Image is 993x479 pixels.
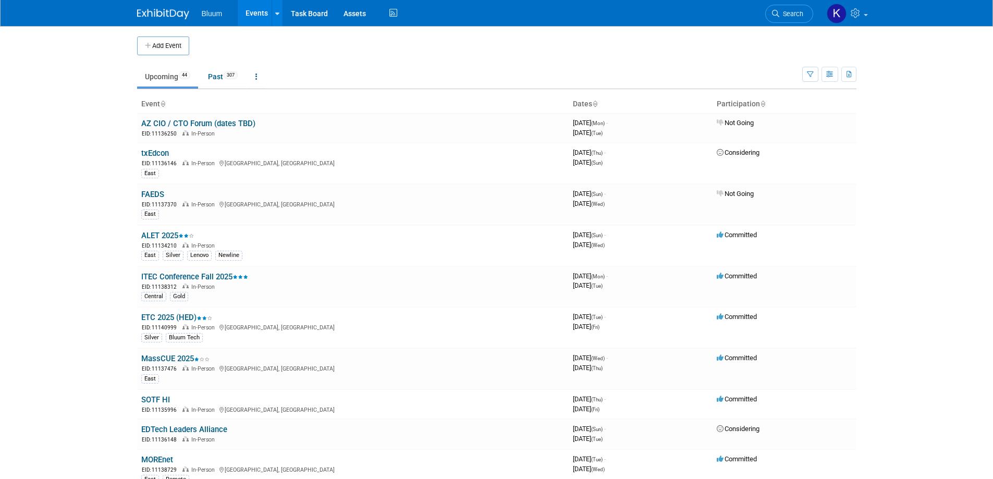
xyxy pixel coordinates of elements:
[573,354,608,362] span: [DATE]
[191,365,218,372] span: In-Person
[141,395,170,404] a: SOTF HI
[573,465,605,473] span: [DATE]
[717,313,757,321] span: Committed
[142,284,181,290] span: EID: 11138312
[187,251,212,260] div: Lenovo
[573,364,603,372] span: [DATE]
[215,251,242,260] div: Newline
[591,407,599,412] span: (Fri)
[604,313,606,321] span: -
[182,436,189,441] img: In-Person Event
[141,292,166,301] div: Central
[591,160,603,166] span: (Sun)
[137,36,189,55] button: Add Event
[141,119,255,128] a: AZ CIO / CTO Forum (dates TBD)
[182,407,189,412] img: In-Person Event
[591,130,603,136] span: (Tue)
[137,9,189,19] img: ExhibitDay
[592,100,597,108] a: Sort by Start Date
[765,5,813,23] a: Search
[182,365,189,371] img: In-Person Event
[191,324,218,331] span: In-Person
[141,158,565,167] div: [GEOGRAPHIC_DATA], [GEOGRAPHIC_DATA]
[163,251,183,260] div: Silver
[170,292,188,301] div: Gold
[141,455,173,464] a: MOREnet
[573,455,606,463] span: [DATE]
[141,405,565,414] div: [GEOGRAPHIC_DATA], [GEOGRAPHIC_DATA]
[141,169,159,178] div: East
[591,397,603,402] span: (Thu)
[573,395,606,403] span: [DATE]
[717,119,754,127] span: Not Going
[591,457,603,462] span: (Tue)
[141,333,162,342] div: Silver
[717,395,757,403] span: Committed
[224,71,238,79] span: 307
[573,149,606,156] span: [DATE]
[573,190,606,198] span: [DATE]
[573,313,606,321] span: [DATE]
[591,324,599,330] span: (Fri)
[182,160,189,165] img: In-Person Event
[604,455,606,463] span: -
[573,231,606,239] span: [DATE]
[569,95,713,113] th: Dates
[141,323,565,331] div: [GEOGRAPHIC_DATA], [GEOGRAPHIC_DATA]
[591,283,603,289] span: (Tue)
[141,251,159,260] div: East
[604,425,606,433] span: -
[142,202,181,207] span: EID: 11137370
[191,201,218,208] span: In-Person
[142,467,181,473] span: EID: 11138729
[606,354,608,362] span: -
[591,426,603,432] span: (Sun)
[591,436,603,442] span: (Tue)
[141,374,159,384] div: East
[142,407,181,413] span: EID: 11135996
[182,284,189,289] img: In-Person Event
[591,365,603,371] span: (Thu)
[142,325,181,330] span: EID: 11140999
[182,130,189,136] img: In-Person Event
[141,149,169,158] a: txEdcon
[604,395,606,403] span: -
[141,465,565,474] div: [GEOGRAPHIC_DATA], [GEOGRAPHIC_DATA]
[191,466,218,473] span: In-Person
[141,200,565,208] div: [GEOGRAPHIC_DATA], [GEOGRAPHIC_DATA]
[137,67,198,87] a: Upcoming44
[717,455,757,463] span: Committed
[142,437,181,443] span: EID: 11136148
[573,405,599,413] span: [DATE]
[591,466,605,472] span: (Wed)
[573,200,605,207] span: [DATE]
[604,149,606,156] span: -
[717,190,754,198] span: Not Going
[191,436,218,443] span: In-Person
[604,231,606,239] span: -
[182,324,189,329] img: In-Person Event
[191,242,218,249] span: In-Person
[573,272,608,280] span: [DATE]
[591,201,605,207] span: (Wed)
[182,242,189,248] img: In-Person Event
[591,355,605,361] span: (Wed)
[573,281,603,289] span: [DATE]
[573,425,606,433] span: [DATE]
[717,354,757,362] span: Committed
[591,314,603,320] span: (Tue)
[191,160,218,167] span: In-Person
[182,466,189,472] img: In-Person Event
[591,232,603,238] span: (Sun)
[591,242,605,248] span: (Wed)
[142,366,181,372] span: EID: 11137476
[141,272,248,281] a: ITEC Conference Fall 2025
[760,100,765,108] a: Sort by Participation Type
[142,243,181,249] span: EID: 11134210
[779,10,803,18] span: Search
[713,95,856,113] th: Participation
[141,190,164,199] a: FAEDS
[717,231,757,239] span: Committed
[573,435,603,443] span: [DATE]
[191,130,218,137] span: In-Person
